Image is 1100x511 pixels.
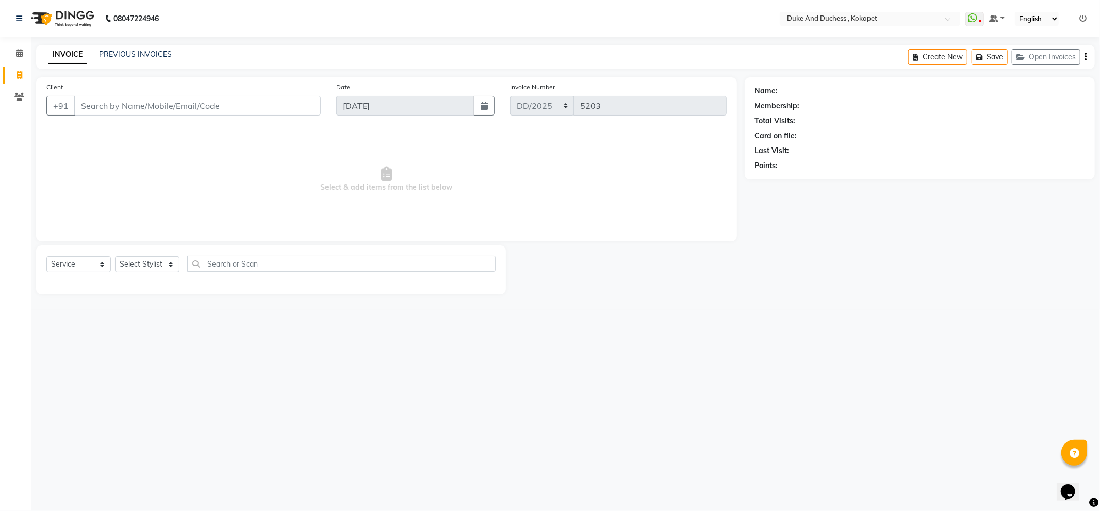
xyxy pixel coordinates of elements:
div: Card on file: [755,130,797,141]
button: Open Invoices [1012,49,1080,65]
div: Name: [755,86,778,96]
button: Create New [908,49,967,65]
label: Invoice Number [510,83,555,92]
div: Points: [755,160,778,171]
div: Membership: [755,101,800,111]
label: Client [46,83,63,92]
button: +91 [46,96,75,116]
a: INVOICE [48,45,87,64]
img: logo [26,4,97,33]
div: Total Visits: [755,116,796,126]
button: Save [972,49,1008,65]
div: Last Visit: [755,145,790,156]
label: Date [336,83,350,92]
span: Select & add items from the list below [46,128,727,231]
b: 08047224946 [113,4,159,33]
a: PREVIOUS INVOICES [99,50,172,59]
iframe: chat widget [1057,470,1090,501]
input: Search by Name/Mobile/Email/Code [74,96,321,116]
input: Search or Scan [187,256,496,272]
